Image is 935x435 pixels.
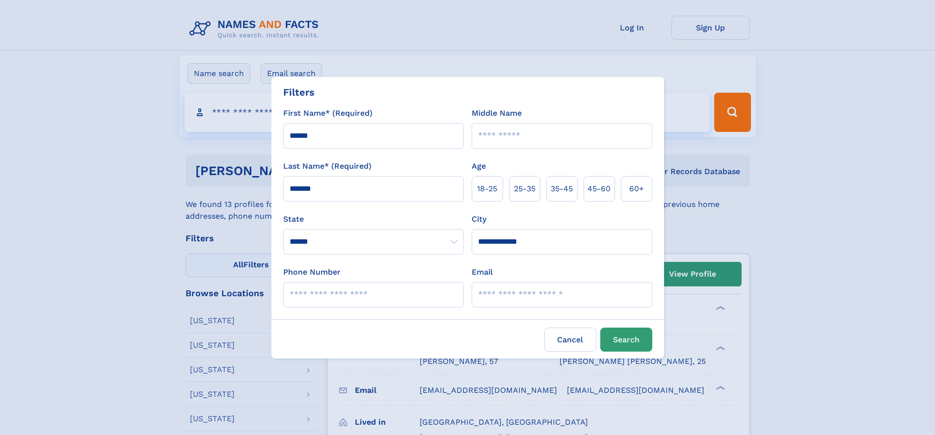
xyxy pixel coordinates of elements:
label: Last Name* (Required) [283,160,372,172]
span: 18‑25 [477,183,497,195]
span: 35‑45 [551,183,573,195]
label: City [472,213,486,225]
button: Search [600,328,652,352]
label: Cancel [544,328,596,352]
label: State [283,213,464,225]
span: 45‑60 [588,183,611,195]
label: Age [472,160,486,172]
label: Middle Name [472,107,522,119]
div: Filters [283,85,315,100]
span: 60+ [629,183,644,195]
label: First Name* (Required) [283,107,373,119]
label: Email [472,266,493,278]
span: 25‑35 [514,183,535,195]
label: Phone Number [283,266,341,278]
